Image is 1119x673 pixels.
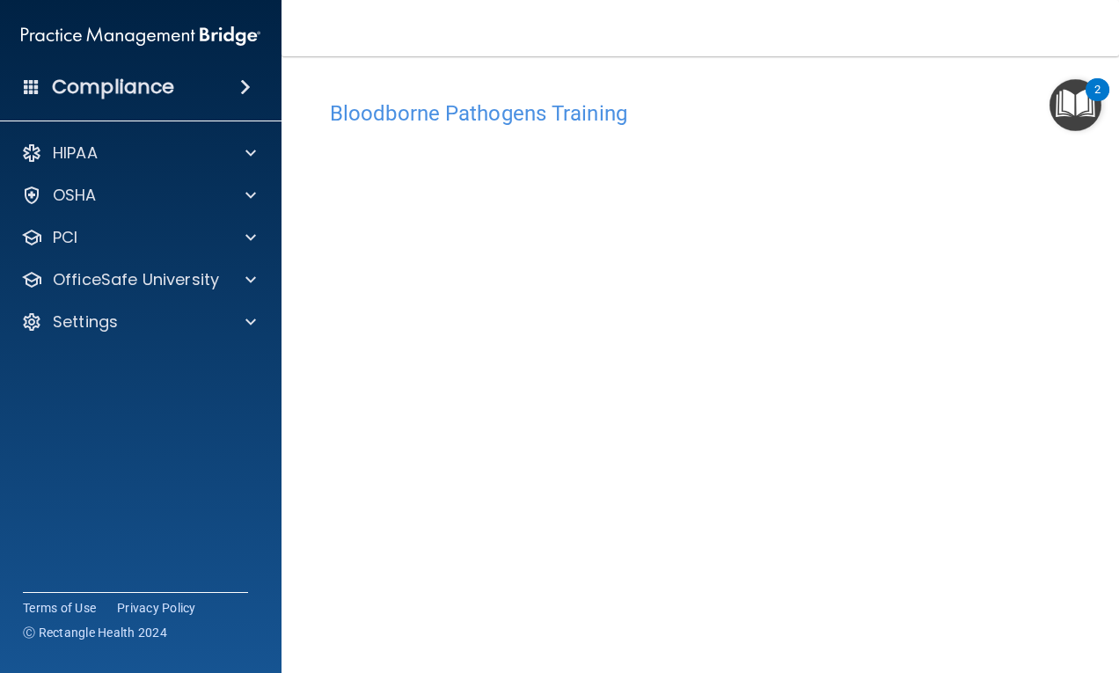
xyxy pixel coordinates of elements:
[21,227,256,248] a: PCI
[117,599,196,617] a: Privacy Policy
[21,18,260,54] img: PMB logo
[21,269,256,290] a: OfficeSafe University
[52,75,174,99] h4: Compliance
[23,624,167,641] span: Ⓒ Rectangle Health 2024
[53,227,77,248] p: PCI
[53,185,97,206] p: OSHA
[53,143,98,164] p: HIPAA
[330,102,1071,125] h4: Bloodborne Pathogens Training
[23,599,96,617] a: Terms of Use
[53,269,219,290] p: OfficeSafe University
[21,185,256,206] a: OSHA
[21,311,256,333] a: Settings
[1050,79,1101,131] button: Open Resource Center, 2 new notifications
[1094,90,1101,113] div: 2
[53,311,118,333] p: Settings
[21,143,256,164] a: HIPAA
